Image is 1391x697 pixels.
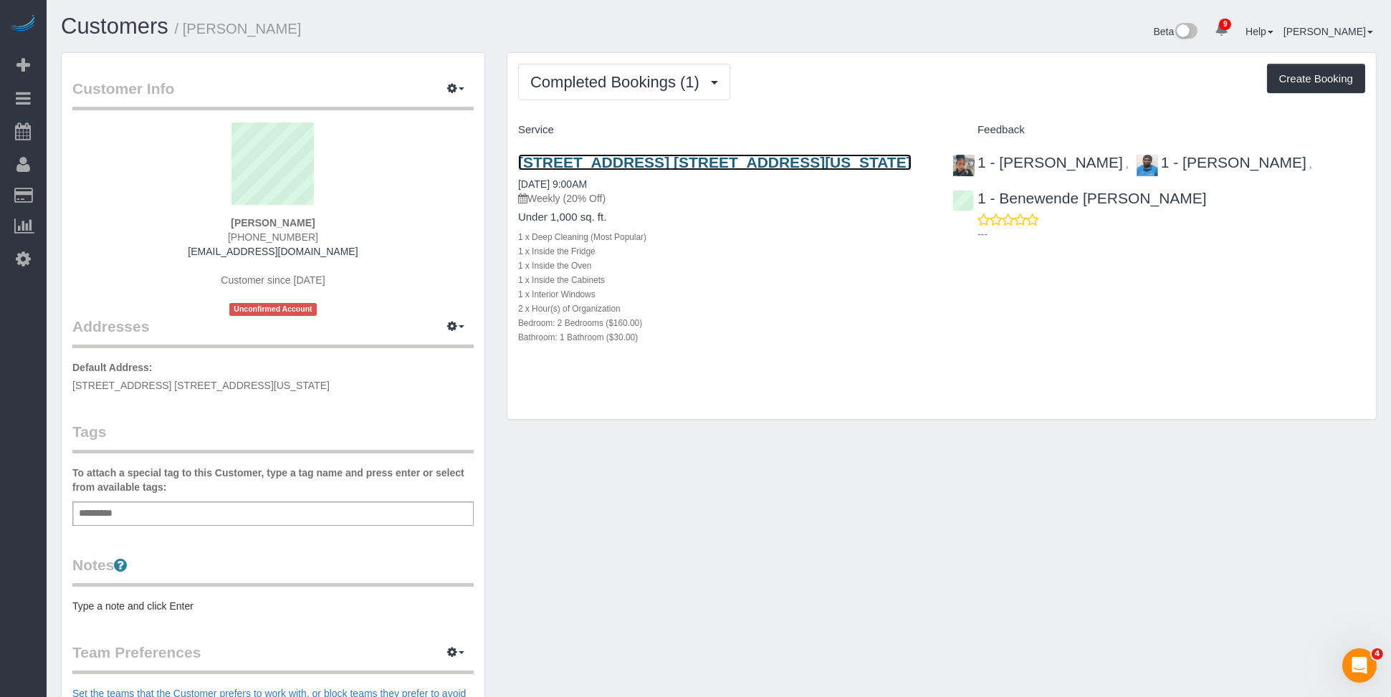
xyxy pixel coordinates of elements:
[518,178,587,190] a: [DATE] 9:00AM
[1342,648,1377,683] iframe: Intercom live chat
[518,246,596,256] small: 1 x Inside the Fridge
[1154,26,1198,37] a: Beta
[61,14,168,39] a: Customers
[518,211,931,223] h4: Under 1,000 sq. ft.
[1246,26,1273,37] a: Help
[72,554,474,587] legend: Notes
[188,246,358,257] a: [EMAIL_ADDRESS][DOMAIN_NAME]
[518,261,591,271] small: 1 x Inside the Oven
[518,289,596,299] small: 1 x Interior Windows
[1208,14,1235,46] a: 9
[175,21,302,37] small: / [PERSON_NAME]
[977,227,1365,241] p: ---
[72,421,474,453] legend: Tags
[72,380,330,391] span: [STREET_ADDRESS] [STREET_ADDRESS][US_STATE]
[1137,155,1158,176] img: 1 - Noufoh Sodandji
[518,304,621,314] small: 2 x Hour(s) of Organization
[1136,154,1306,170] a: 1 - [PERSON_NAME]
[953,155,975,176] img: 1 - Marlenyn Robles
[1174,23,1198,42] img: New interface
[72,78,474,110] legend: Customer Info
[518,332,638,342] small: Bathroom: 1 Bathroom ($30.00)
[518,191,931,206] p: Weekly (20% Off)
[518,124,931,136] h4: Service
[221,274,325,286] span: Customer since [DATE]
[1219,19,1231,30] span: 9
[952,190,1207,206] a: 1 - Benewende [PERSON_NAME]
[72,599,474,613] pre: Type a note and click Enter
[518,154,912,170] a: [STREET_ADDRESS] [STREET_ADDRESS][US_STATE]
[72,360,153,375] label: Default Address:
[231,217,315,229] strong: [PERSON_NAME]
[1309,158,1312,170] span: ,
[9,14,37,34] img: Automaid Logo
[229,303,317,315] span: Unconfirmed Account
[1126,158,1129,170] span: ,
[952,124,1365,136] h4: Feedback
[530,73,707,91] span: Completed Bookings (1)
[1267,64,1365,94] button: Create Booking
[518,318,642,328] small: Bedroom: 2 Bedrooms ($160.00)
[518,275,605,285] small: 1 x Inside the Cabinets
[72,466,474,494] label: To attach a special tag to this Customer, type a tag name and press enter or select from availabl...
[1284,26,1373,37] a: [PERSON_NAME]
[72,642,474,674] legend: Team Preferences
[228,231,318,243] span: [PHONE_NUMBER]
[952,154,1123,170] a: 1 - [PERSON_NAME]
[518,232,646,242] small: 1 x Deep Cleaning (Most Popular)
[1372,648,1383,660] span: 4
[518,64,730,100] button: Completed Bookings (1)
